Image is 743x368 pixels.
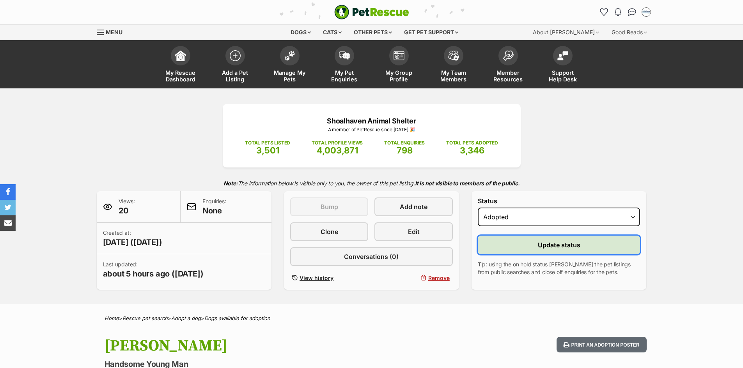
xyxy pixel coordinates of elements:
span: Edit [408,227,420,236]
a: Add a Pet Listing [208,42,262,88]
div: > > > [85,315,658,321]
a: My Group Profile [372,42,426,88]
a: Favourites [598,6,610,18]
p: The information below is visible only to you, the owner of this pet listing. [97,175,647,191]
span: My Group Profile [381,69,417,83]
button: Remove [374,272,452,283]
img: add-pet-listing-icon-0afa8454b4691262ce3f59096e99ab1cd57d4a30225e0717b998d2c9b9846f56.svg [230,50,241,61]
a: Member Resources [481,42,536,88]
p: Last updated: [103,261,204,279]
a: My Rescue Dashboard [153,42,208,88]
button: Update status [478,236,640,254]
span: Remove [428,274,450,282]
span: Update status [538,240,580,250]
p: A member of PetRescue since [DATE] 🎉 [234,126,509,133]
a: Manage My Pets [262,42,317,88]
img: pet-enquiries-icon-7e3ad2cf08bfb03b45e93fb7055b45f3efa6380592205ae92323e6603595dc1f.svg [339,51,350,60]
p: TOTAL PROFILE VIEWS [312,139,363,146]
span: 3,501 [256,145,279,155]
div: Get pet support [399,25,464,40]
img: group-profile-icon-3fa3cf56718a62981997c0bc7e787c4b2cf8bcc04b72c1350f741eb67cf2f40e.svg [394,51,404,60]
span: My Pet Enquiries [327,69,362,83]
img: help-desk-icon-fdf02630f3aa405de69fd3d07c3f3aa587a6932b1a1747fa1d2bba05be0121f9.svg [557,51,568,60]
span: 20 [119,205,135,216]
a: Rescue pet search [122,315,168,321]
a: Edit [374,222,452,241]
img: chat-41dd97257d64d25036548639549fe6c8038ab92f7586957e7f3b1b290dea8141.svg [628,8,636,16]
span: 3,346 [460,145,484,155]
a: Adopt a dog [171,315,201,321]
span: My Team Members [436,69,471,83]
h1: [PERSON_NAME] [105,337,434,355]
span: 4,003,871 [317,145,358,155]
button: Notifications [612,6,624,18]
a: Dogs available for adoption [204,315,270,321]
p: TOTAL PETS LISTED [245,139,290,146]
img: member-resources-icon-8e73f808a243e03378d46382f2149f9095a855e16c252ad45f914b54edf8863c.svg [503,50,514,61]
span: My Rescue Dashboard [163,69,198,83]
div: Dogs [285,25,316,40]
p: TOTAL ENQUIRIES [384,139,424,146]
a: View history [290,272,368,283]
span: None [202,205,226,216]
strong: It is not visible to members of the public. [415,180,520,187]
span: Support Help Desk [545,69,580,83]
span: Bump [321,202,338,211]
p: TOTAL PETS ADOPTED [446,139,498,146]
span: 798 [397,145,413,155]
p: Views: [119,197,135,216]
p: Created at: [103,229,162,248]
img: logo-e224e6f780fb5917bec1dbf3a21bbac754714ae5b6737aabdf751b685950b380.svg [334,5,409,19]
a: My Team Members [426,42,481,88]
div: Cats [317,25,347,40]
a: Support Help Desk [536,42,590,88]
a: My Pet Enquiries [317,42,372,88]
a: Home [105,315,119,321]
img: manage-my-pets-icon-02211641906a0b7f246fdf0571729dbe1e7629f14944591b6c1af311fb30b64b.svg [284,51,295,61]
p: Enquiries: [202,197,226,216]
a: Menu [97,25,128,39]
span: Conversations (0) [344,252,399,261]
img: team-members-icon-5396bd8760b3fe7c0b43da4ab00e1e3bb1a5d9ba89233759b79545d2d3fc5d0d.svg [448,51,459,61]
img: dashboard-icon-eb2f2d2d3e046f16d808141f083e7271f6b2e854fb5c12c21221c1fb7104beca.svg [175,50,186,61]
a: Conversations (0) [290,247,453,266]
a: PetRescue [334,5,409,19]
img: notifications-46538b983faf8c2785f20acdc204bb7945ddae34d4c08c2a6579f10ce5e182be.svg [615,8,621,16]
label: Status [478,197,640,204]
button: Bump [290,197,368,216]
span: Add note [400,202,427,211]
div: Good Reads [606,25,653,40]
a: Add note [374,197,452,216]
strong: Note: [223,180,238,187]
span: Member Resources [491,69,526,83]
a: Conversations [626,6,638,18]
span: Clone [321,227,338,236]
span: Add a Pet Listing [218,69,253,83]
p: Tip: using the on hold status [PERSON_NAME] the pet listings from public searches and close off e... [478,261,640,276]
span: about 5 hours ago ([DATE]) [103,268,204,279]
button: My account [640,6,653,18]
div: About [PERSON_NAME] [527,25,605,40]
span: Menu [106,29,122,35]
span: View history [300,274,333,282]
div: Other pets [348,25,397,40]
span: Manage My Pets [272,69,307,83]
button: Print an adoption poster [557,337,646,353]
a: Clone [290,222,368,241]
ul: Account quick links [598,6,653,18]
span: [DATE] ([DATE]) [103,237,162,248]
img: Jodie Parnell profile pic [642,8,650,16]
p: Shoalhaven Animal Shelter [234,116,509,126]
